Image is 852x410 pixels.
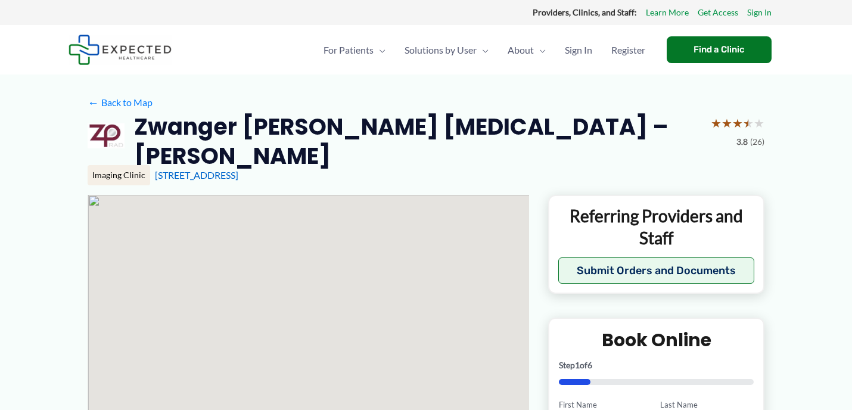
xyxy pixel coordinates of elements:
[732,112,743,134] span: ★
[555,29,602,71] a: Sign In
[743,112,754,134] span: ★
[747,5,772,20] a: Sign In
[611,29,645,71] span: Register
[155,169,238,181] a: [STREET_ADDRESS]
[722,112,732,134] span: ★
[558,205,754,249] p: Referring Providers and Staff
[602,29,655,71] a: Register
[498,29,555,71] a: AboutMenu Toggle
[559,361,754,369] p: Step of
[711,112,722,134] span: ★
[88,97,99,108] span: ←
[565,29,592,71] span: Sign In
[736,134,748,150] span: 3.8
[750,134,764,150] span: (26)
[477,29,489,71] span: Menu Toggle
[324,29,374,71] span: For Patients
[534,29,546,71] span: Menu Toggle
[558,257,754,284] button: Submit Orders and Documents
[575,360,580,370] span: 1
[88,165,150,185] div: Imaging Clinic
[559,328,754,352] h2: Book Online
[314,29,395,71] a: For PatientsMenu Toggle
[508,29,534,71] span: About
[88,94,153,111] a: ←Back to Map
[395,29,498,71] a: Solutions by UserMenu Toggle
[134,112,701,171] h2: Zwanger [PERSON_NAME] [MEDICAL_DATA] – [PERSON_NAME]
[533,7,637,17] strong: Providers, Clinics, and Staff:
[646,5,689,20] a: Learn More
[754,112,764,134] span: ★
[667,36,772,63] a: Find a Clinic
[405,29,477,71] span: Solutions by User
[587,360,592,370] span: 6
[698,5,738,20] a: Get Access
[314,29,655,71] nav: Primary Site Navigation
[374,29,385,71] span: Menu Toggle
[69,35,172,65] img: Expected Healthcare Logo - side, dark font, small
